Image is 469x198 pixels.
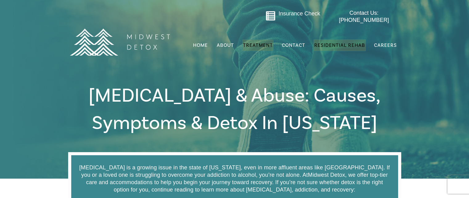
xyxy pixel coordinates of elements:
a: Insurance Check [278,10,320,17]
a: Go to midwestdetox.com/message-form-page/ [265,11,276,23]
a: About [216,39,235,51]
span: Treatment [243,43,273,48]
img: MD Logo Horitzontal white-01 (1) (1) [66,15,174,69]
span: Residential Rehab [314,42,365,48]
a: Contact [281,39,306,51]
a: Home [192,39,208,51]
span: Careers [374,42,397,48]
p: [MEDICAL_DATA] is a growing issue in the state of [US_STATE], even in more affluent areas like [G... [79,164,390,193]
a: Careers [373,39,397,51]
span: Contact Us: [PHONE_NUMBER] [339,10,389,23]
span: About [217,43,234,48]
a: Treatment [242,39,274,51]
a: Contact Us: [PHONE_NUMBER] [327,10,401,24]
span: Contact [282,43,305,48]
a: Residential Rehab [314,39,366,51]
span: Home [193,42,208,48]
a: Midwest Detox [308,172,345,178]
